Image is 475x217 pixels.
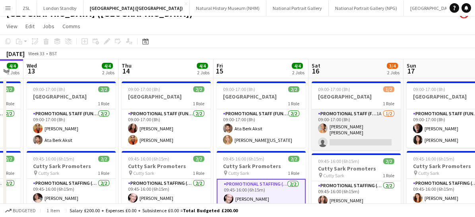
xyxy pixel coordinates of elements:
[193,170,204,176] span: 1 Role
[16,0,37,16] button: ZSL
[383,86,394,92] span: 1/2
[122,109,211,148] app-card-role: Promotional Staff (Fundraiser)2/209:00-17:00 (8h)[PERSON_NAME][PERSON_NAME]
[288,156,299,162] span: 2/2
[25,23,35,30] span: Edit
[318,86,350,92] span: 09:00-17:00 (8h)
[312,165,401,172] h3: Cutty Sark Promoters
[228,170,249,176] span: Cutty Sark
[39,21,58,31] a: Jobs
[33,86,65,92] span: 09:00-17:00 (8h)
[102,63,113,69] span: 4/4
[404,0,473,16] button: [GEOGRAPHIC_DATA] (HES)
[22,21,38,31] a: Edit
[38,170,59,176] span: Cutty Sark
[98,86,109,92] span: 2/2
[329,0,404,16] button: National Portrait Gallery (NPG)
[128,156,169,162] span: 09:45-16:00 (6h15m)
[387,63,398,69] span: 3/4
[122,163,211,170] h3: Cutty Sark Promoters
[27,109,116,148] app-card-role: Promotional Staff (Fundraiser)2/209:00-17:00 (8h)[PERSON_NAME]Ata Berk Aksit
[217,62,223,69] span: Fri
[288,101,299,107] span: 1 Role
[197,63,208,69] span: 4/4
[266,0,329,16] button: National Portrait Gallery
[193,86,204,92] span: 2/2
[27,81,116,148] app-job-card: 09:00-17:00 (8h)2/2[GEOGRAPHIC_DATA]1 RolePromotional Staff (Fundraiser)2/209:00-17:00 (8h)[PERSO...
[59,21,83,31] a: Comms
[49,50,57,56] div: BST
[310,66,320,76] span: 16
[383,101,394,107] span: 1 Role
[312,109,401,150] app-card-role: Promotional Staff (Fundraiser)1A1/209:00-17:00 (8h)[PERSON_NAME] [PERSON_NAME]
[3,170,14,176] span: 1 Role
[6,23,17,30] span: View
[98,170,109,176] span: 1 Role
[120,66,132,76] span: 14
[98,156,109,162] span: 2/2
[193,101,204,107] span: 1 Role
[33,156,74,162] span: 09:45-16:00 (6h15m)
[122,81,211,148] app-job-card: 09:00-17:00 (8h)2/2[GEOGRAPHIC_DATA]1 RolePromotional Staff (Fundraiser)2/209:00-17:00 (8h)[PERSO...
[288,170,299,176] span: 1 Role
[405,66,416,76] span: 17
[418,170,439,176] span: Cutty Sark
[312,62,320,69] span: Sat
[7,70,19,76] div: 2 Jobs
[13,208,36,213] span: Budgeted
[217,93,306,100] h3: [GEOGRAPHIC_DATA]
[43,23,54,30] span: Jobs
[223,86,255,92] span: 09:00-17:00 (8h)
[122,62,132,69] span: Thu
[128,86,160,92] span: 09:00-17:00 (8h)
[383,172,394,178] span: 1 Role
[223,156,264,162] span: 09:45-16:00 (6h15m)
[383,158,394,164] span: 2/2
[217,163,306,170] h3: Cutty Sark Promoters
[3,86,14,92] span: 2/2
[217,109,306,148] app-card-role: Promotional Staff (Fundraiser)2/209:00-17:00 (8h)Ata Berk Aksit[PERSON_NAME][US_STATE]
[133,170,154,176] span: Cutty Sark
[217,81,306,148] app-job-card: 09:00-17:00 (8h)2/2[GEOGRAPHIC_DATA]1 RolePromotional Staff (Fundraiser)2/209:00-17:00 (8h)Ata Be...
[27,93,116,100] h3: [GEOGRAPHIC_DATA]
[27,62,37,69] span: Wed
[215,66,223,76] span: 15
[4,206,37,215] button: Budgeted
[25,66,37,76] span: 13
[197,70,209,76] div: 2 Jobs
[6,50,25,58] div: [DATE]
[3,21,21,31] a: View
[193,156,204,162] span: 2/2
[312,93,401,100] h3: [GEOGRAPHIC_DATA]
[44,207,63,213] span: 1 item
[98,101,109,107] span: 1 Role
[7,63,18,69] span: 4/4
[292,70,304,76] div: 2 Jobs
[312,81,401,150] app-job-card: 09:00-17:00 (8h)1/2[GEOGRAPHIC_DATA]1 RolePromotional Staff (Fundraiser)1A1/209:00-17:00 (8h)[PER...
[387,70,399,76] div: 2 Jobs
[3,156,14,162] span: 2/2
[62,23,80,30] span: Comms
[292,63,303,69] span: 4/4
[413,156,454,162] span: 09:45-16:00 (6h15m)
[413,86,445,92] span: 09:00-17:00 (8h)
[26,50,46,56] span: Week 33
[323,172,344,178] span: Cutty Sark
[407,62,416,69] span: Sun
[102,70,114,76] div: 2 Jobs
[190,0,266,16] button: Natural History Museum (NHM)
[83,0,190,16] button: [GEOGRAPHIC_DATA] ([GEOGRAPHIC_DATA])
[27,163,116,170] h3: Cutty Sark Promoters
[3,101,14,107] span: 1 Role
[37,0,83,16] button: London Standby
[70,207,238,213] div: Salary £200.00 + Expenses £0.00 + Subsistence £0.00 =
[122,93,211,100] h3: [GEOGRAPHIC_DATA]
[288,86,299,92] span: 2/2
[318,158,359,164] span: 09:45-16:00 (6h15m)
[183,207,238,213] span: Total Budgeted £200.00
